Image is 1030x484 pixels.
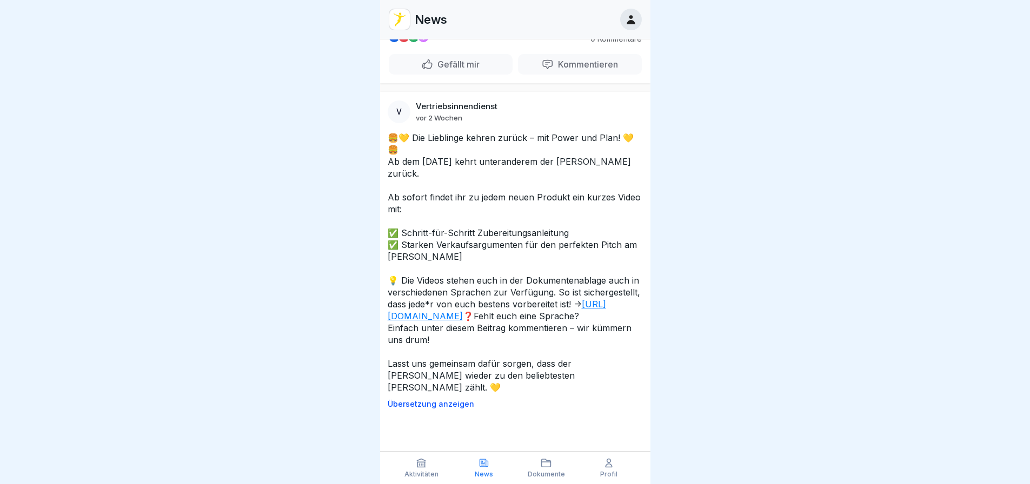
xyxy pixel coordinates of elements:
[388,100,410,123] div: V
[388,400,643,408] p: Übersetzung anzeigen
[528,470,565,478] p: Dokumente
[433,59,480,70] p: Gefällt mir
[416,102,497,111] p: Vertriebsinnendienst
[388,299,606,321] a: [URL][DOMAIN_NAME]
[554,59,618,70] p: Kommentieren
[389,9,410,30] img: vd4jgc378hxa8p7qw0fvrl7x.png
[404,470,438,478] p: Aktivitäten
[600,470,617,478] p: Profil
[415,12,447,26] p: News
[582,35,642,43] p: 0 Kommentare
[388,132,643,393] p: 🍔💛 Die Lieblinge kehren zurück – mit Power und Plan! 💛🍔 Ab dem [DATE] kehrt unteranderem der [PER...
[416,113,462,122] p: vor 2 Wochen
[475,470,493,478] p: News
